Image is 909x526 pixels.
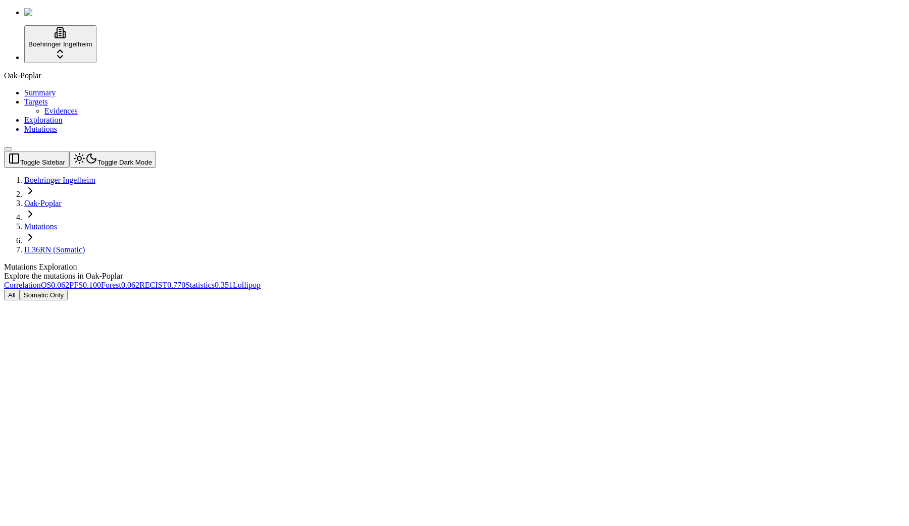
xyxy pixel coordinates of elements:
[24,88,56,97] a: Summary
[24,176,95,184] a: Boehringer Ingelheim
[41,281,69,289] a: OS0.062
[185,281,233,289] a: Statistics0.351
[139,281,185,289] a: RECIST0.770
[51,281,69,289] span: 0.0623058162001615
[4,151,69,168] button: Toggle Sidebar
[4,262,808,272] div: Mutations Exploration
[215,281,233,289] span: 0.351
[24,125,57,133] a: Mutations
[97,159,152,166] span: Toggle Dark Mode
[20,159,65,166] span: Toggle Sidebar
[24,116,63,124] a: Exploration
[139,281,167,289] span: RECIST
[41,281,51,289] span: OS
[121,281,139,289] span: 0.0623058162001615
[83,281,101,289] span: 0.0999545537232846
[167,281,185,289] span: 0.770490016591672
[4,290,20,299] a: All
[28,40,92,48] span: Boehringer Ingelheim
[69,281,83,289] span: PFS
[4,147,12,150] button: Toggle Sidebar
[44,107,78,115] a: Evidences
[20,290,68,299] a: Somatic Only
[69,281,101,289] a: PFS0.100
[101,281,121,289] span: Forest
[20,290,68,300] button: Somatic Only
[24,222,57,231] a: Mutations
[4,272,808,281] div: Explore the mutations in Oak-Poplar
[24,245,85,254] a: IL36RN (Somatic)
[69,151,156,168] button: Toggle Dark Mode
[233,281,261,289] a: Lollipop
[4,176,808,254] nav: breadcrumb
[4,290,20,300] button: All
[4,281,41,289] a: Correlation
[185,281,215,289] span: Statistics
[24,8,63,17] img: Numenos
[24,25,96,63] button: Boehringer Ingelheim
[101,281,139,289] a: Forest0.062
[4,71,905,80] div: Oak-Poplar
[24,97,48,106] a: Targets
[24,199,62,207] a: Oak-Poplar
